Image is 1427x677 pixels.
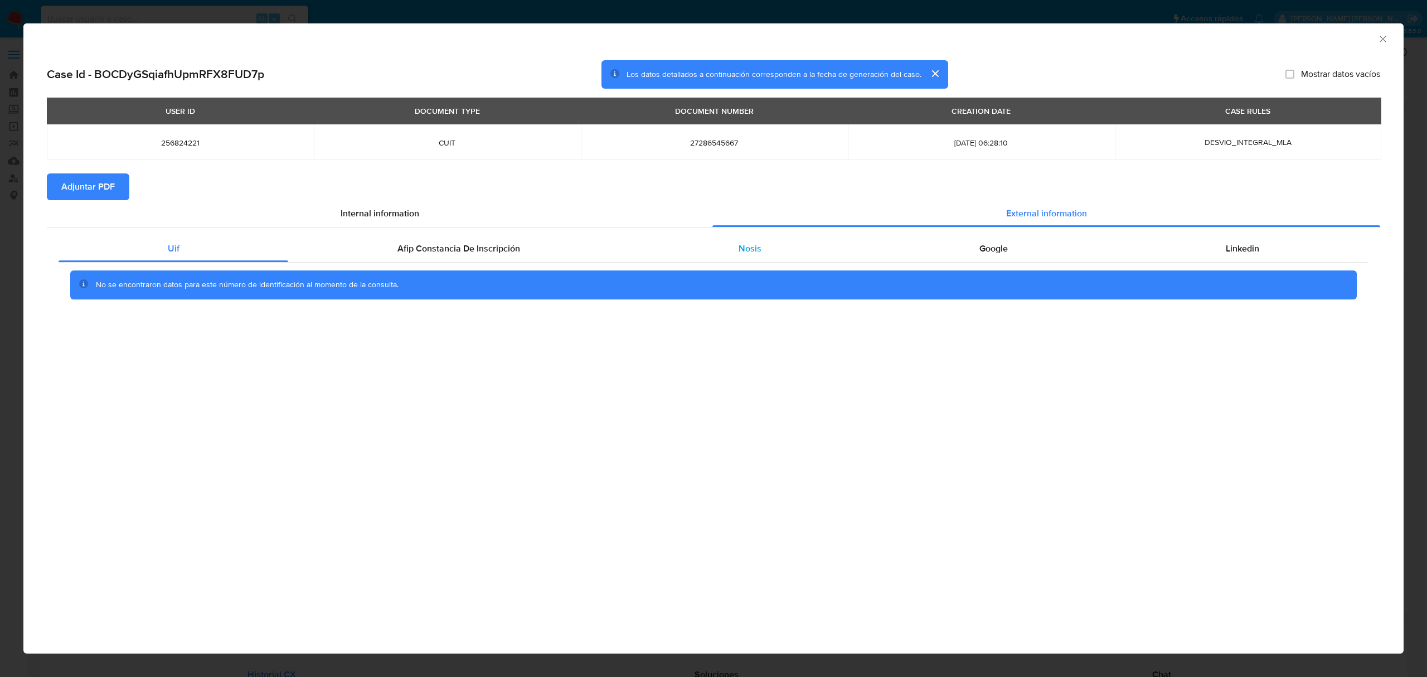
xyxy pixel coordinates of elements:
span: Uif [168,242,179,255]
button: Adjuntar PDF [47,173,129,200]
div: Detailed info [47,200,1380,227]
input: Mostrar datos vacíos [1285,70,1294,79]
span: Google [979,242,1008,255]
div: DOCUMENT TYPE [408,101,487,120]
span: External information [1006,207,1087,220]
span: 27286545667 [594,138,834,148]
span: Afip Constancia De Inscripción [397,242,520,255]
h2: Case Id - BOCDyGSqiafhUpmRFX8FUD7p [47,67,264,81]
button: cerrar [921,60,948,87]
span: [DATE] 06:28:10 [861,138,1101,148]
div: Detailed external info [59,235,1368,262]
div: CASE RULES [1219,101,1277,120]
span: Los datos detallados a continuación corresponden a la fecha de generación del caso. [627,69,921,80]
div: closure-recommendation-modal [23,23,1404,654]
span: No se encontraron datos para este número de identificación al momento de la consulta. [96,279,399,290]
span: Internal information [341,207,419,220]
div: DOCUMENT NUMBER [668,101,760,120]
span: Mostrar datos vacíos [1301,69,1380,80]
span: Adjuntar PDF [61,175,115,199]
span: CUIT [327,138,567,148]
div: CREATION DATE [945,101,1017,120]
span: DESVIO_INTEGRAL_MLA [1205,137,1292,148]
span: Linkedin [1226,242,1259,255]
span: Nosis [739,242,761,255]
div: USER ID [159,101,202,120]
button: Cerrar ventana [1377,33,1387,43]
span: 256824221 [60,138,300,148]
